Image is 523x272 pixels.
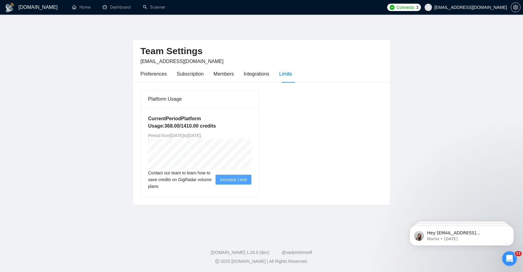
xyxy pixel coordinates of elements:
[416,4,418,11] span: 3
[515,251,522,256] span: 11
[281,250,312,255] a: @vadymhimself
[148,90,251,108] div: Platform Usage
[511,5,520,10] span: setting
[244,70,269,78] div: Integrations
[213,70,234,78] div: Members
[5,3,15,13] img: logo
[140,45,383,58] h2: Team Settings
[140,70,167,78] div: Preferences
[148,115,251,130] h5: Current Period Platform Usage: 368.00 / 1410.00 credits
[143,5,166,10] a: searchScanner
[103,5,131,10] a: dashboardDashboard
[5,258,518,265] div: 2025 [DOMAIN_NAME] | All Rights Reserved.
[426,5,430,9] span: user
[511,2,521,12] button: setting
[72,5,90,10] a: homeHome
[220,176,247,183] span: Increase Limit
[148,133,202,138] span: Period from [DATE] to [DATE] .
[140,59,223,64] span: [EMAIL_ADDRESS][DOMAIN_NAME]
[279,70,292,78] div: Limits
[511,5,521,10] a: setting
[211,250,269,255] a: [DOMAIN_NAME] 1.26.0 (dev)
[177,70,204,78] div: Subscription
[390,5,395,10] img: upwork-logo.png
[215,259,220,263] span: copyright
[396,4,415,11] span: Connects:
[502,251,517,266] iframe: Intercom live chat
[148,170,216,190] span: Contact our team to learn how to save credits on GigRadar volume plans
[400,213,523,255] iframe: Intercom notifications message
[216,175,251,184] button: Increase Limit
